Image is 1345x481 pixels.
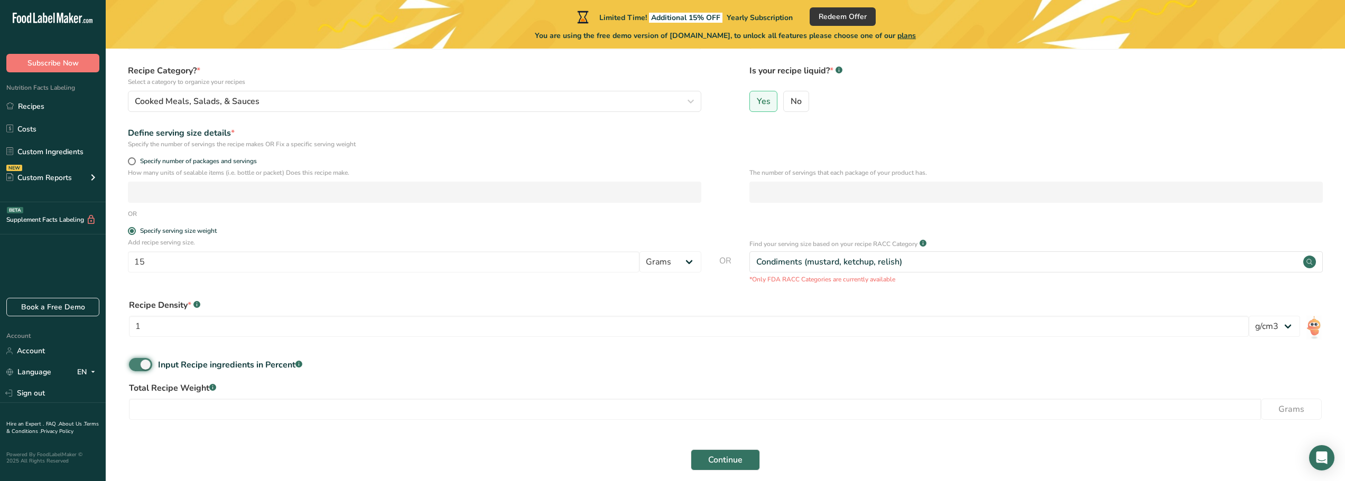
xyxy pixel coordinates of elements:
[128,77,701,87] p: Select a category to organize your recipes
[749,239,917,249] p: Find your serving size based on your recipe RACC Category
[128,209,137,219] div: OR
[41,428,73,435] a: Privacy Policy
[59,420,84,428] a: About Us .
[791,96,802,107] span: No
[749,64,1323,87] label: Is your recipe liquid?
[77,366,99,379] div: EN
[128,91,701,112] button: Cooked Meals, Salads, & Sauces
[6,451,99,464] div: Powered By FoodLabelMaker © 2025 All Rights Reserved
[128,127,701,139] div: Define serving size details
[1278,403,1304,416] span: Grams
[719,254,731,284] span: OR
[136,157,257,165] span: Specify number of packages and servings
[819,11,867,22] span: Redeem Offer
[128,64,701,87] label: Recipe Category?
[749,275,1323,284] p: *Only FDA RACC Categories are currently available
[27,58,79,69] span: Subscribe Now
[6,420,99,435] a: Terms & Conditions .
[135,95,259,108] span: Cooked Meals, Salads, & Sauces
[158,359,302,371] div: Input Recipe ingredients in Percent
[535,30,916,41] span: You are using the free demo version of [DOMAIN_NAME], to unlock all features please choose one of...
[691,449,760,470] button: Continue
[810,7,876,26] button: Redeem Offer
[1306,316,1322,339] img: ai-bot.1dcbe71.gif
[575,11,793,23] div: Limited Time!
[6,54,99,72] button: Subscribe Now
[46,420,59,428] a: FAQ .
[6,172,72,183] div: Custom Reports
[727,13,793,23] span: Yearly Subscription
[6,298,99,316] a: Book a Free Demo
[708,454,743,466] span: Continue
[129,382,1322,394] label: Total Recipe Weight
[129,299,1249,312] div: Recipe Density
[7,207,23,213] div: BETA
[749,168,1323,177] p: The number of servings that each package of your product has.
[1309,445,1334,470] div: Open Intercom Messenger
[756,256,902,268] div: Condiments (mustard, ketchup, relish)
[140,227,217,235] div: Specify serving size weight
[757,96,771,107] span: Yes
[128,168,701,177] p: How many units of sealable items (i.e. bottle or packet) Does this recipe make.
[6,165,22,171] div: NEW
[128,139,701,149] div: Specify the number of servings the recipe makes OR Fix a specific serving weight
[1261,399,1322,420] button: Grams
[128,251,639,272] input: Type your serving size here
[129,316,1249,337] input: Type your density here
[6,363,51,381] a: Language
[649,13,722,23] span: Additional 15% OFF
[897,31,916,41] span: plans
[6,420,44,428] a: Hire an Expert .
[128,238,701,247] p: Add recipe serving size.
